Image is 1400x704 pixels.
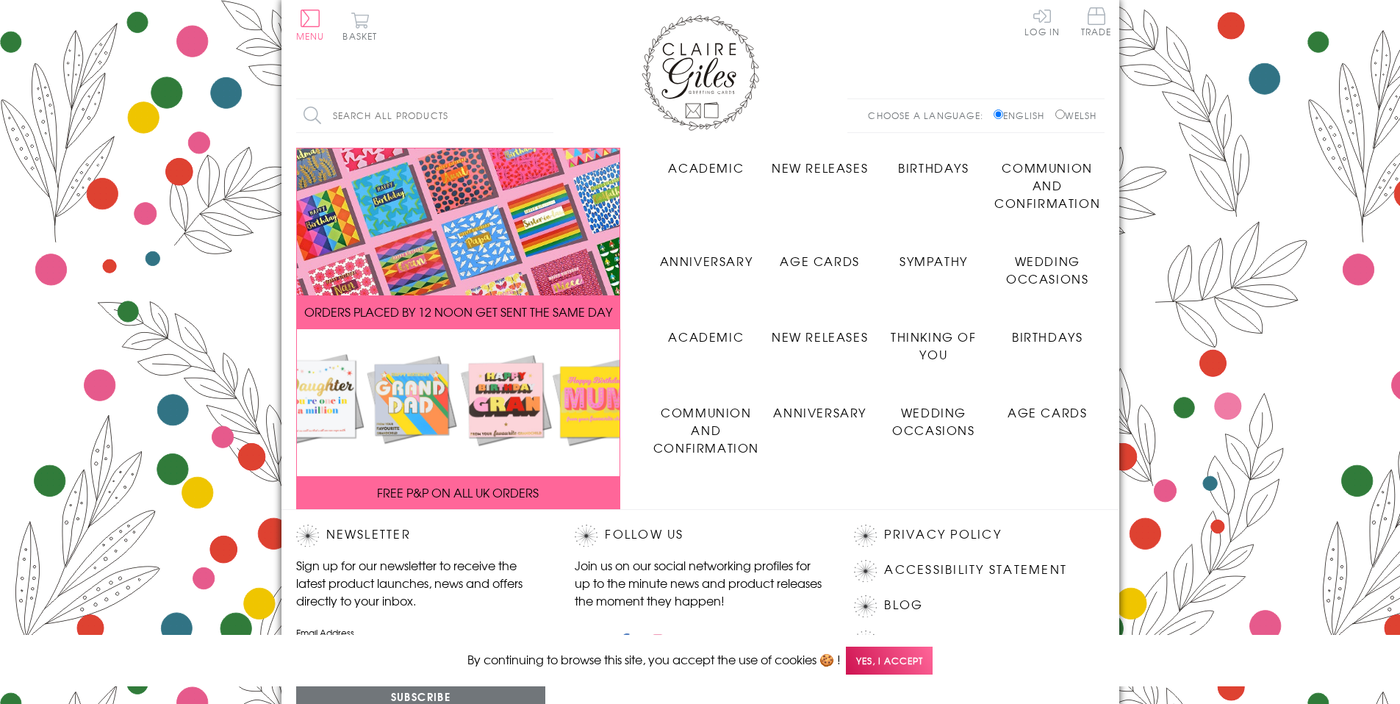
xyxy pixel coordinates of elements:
[650,148,764,176] a: Academic
[877,392,991,439] a: Wedding Occasions
[642,15,759,131] img: Claire Giles Greetings Cards
[296,626,546,639] label: Email Address
[296,556,546,609] p: Sign up for our newsletter to receive the latest product launches, news and offers directly to yo...
[1008,403,1087,421] span: Age Cards
[668,328,744,345] span: Academic
[304,303,612,320] span: ORDERS PLACED BY 12 NOON GET SENT THE SAME DAY
[1006,252,1088,287] span: Wedding Occasions
[994,109,1003,119] input: English
[650,317,764,345] a: Academic
[296,29,325,43] span: Menu
[991,241,1105,287] a: Wedding Occasions
[377,484,539,501] span: FREE P&P ON ALL UK ORDERS
[772,159,868,176] span: New Releases
[1055,109,1097,122] label: Welsh
[884,560,1067,580] a: Accessibility Statement
[1055,109,1065,119] input: Welsh
[1024,7,1060,36] a: Log In
[994,109,1052,122] label: English
[991,317,1105,345] a: Birthdays
[653,403,759,456] span: Communion and Confirmation
[296,525,546,547] h2: Newsletter
[650,241,764,270] a: Anniversary
[877,148,991,176] a: Birthdays
[668,159,744,176] span: Academic
[763,148,877,176] a: New Releases
[780,252,859,270] span: Age Cards
[1081,7,1112,36] span: Trade
[1081,7,1112,39] a: Trade
[991,392,1105,421] a: Age Cards
[575,556,825,609] p: Join us on our social networking profiles for up to the minute news and product releases the mome...
[763,392,877,421] a: Anniversary
[877,317,991,363] a: Thinking of You
[1012,328,1083,345] span: Birthdays
[868,109,991,122] p: Choose a language:
[846,647,933,675] span: Yes, I accept
[898,159,969,176] span: Birthdays
[994,159,1100,212] span: Communion and Confirmation
[773,403,866,421] span: Anniversary
[296,99,553,132] input: Search all products
[763,317,877,345] a: New Releases
[575,525,825,547] h2: Follow Us
[877,241,991,270] a: Sympathy
[991,148,1105,212] a: Communion and Confirmation
[884,525,1001,545] a: Privacy Policy
[660,252,753,270] span: Anniversary
[539,99,553,132] input: Search
[892,403,974,439] span: Wedding Occasions
[650,392,764,456] a: Communion and Confirmation
[884,631,974,650] a: Contact Us
[296,10,325,40] button: Menu
[340,12,381,40] button: Basket
[884,595,923,615] a: Blog
[891,328,977,363] span: Thinking of You
[900,252,968,270] span: Sympathy
[772,328,868,345] span: New Releases
[763,241,877,270] a: Age Cards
